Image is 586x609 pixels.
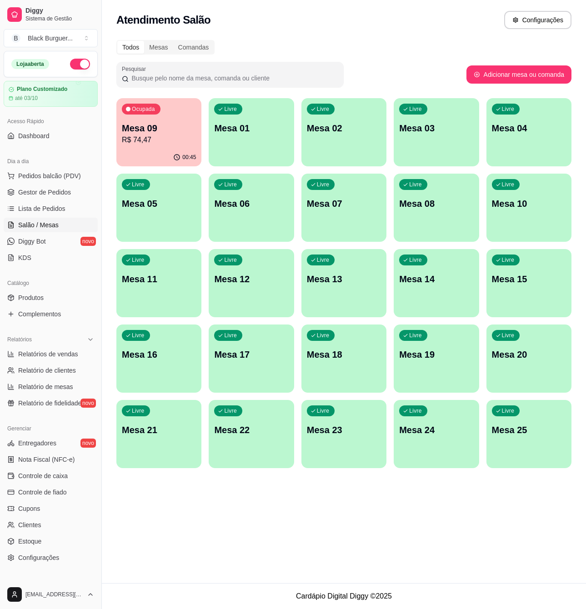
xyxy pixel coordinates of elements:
[301,249,386,317] button: LivreMesa 13
[486,174,571,242] button: LivreMesa 10
[307,424,381,436] p: Mesa 23
[132,105,155,113] p: Ocupada
[492,197,566,210] p: Mesa 10
[4,250,98,265] a: KDS
[28,34,73,43] div: Black Burguer ...
[18,382,73,391] span: Relatório de mesas
[122,424,196,436] p: Mesa 21
[122,135,196,145] p: R$ 74,47
[11,34,20,43] span: B
[214,197,288,210] p: Mesa 06
[18,471,68,480] span: Controle de caixa
[18,131,50,140] span: Dashboard
[15,95,38,102] article: até 03/10
[399,348,473,361] p: Mesa 19
[116,13,210,27] h2: Atendimento Salão
[486,324,571,393] button: LivreMesa 20
[4,363,98,378] a: Relatório de clientes
[486,249,571,317] button: LivreMesa 15
[18,488,67,497] span: Controle de fiado
[301,98,386,166] button: LivreMesa 02
[492,424,566,436] p: Mesa 25
[4,185,98,200] a: Gestor de Pedidos
[17,86,67,93] article: Plano Customizado
[132,181,145,188] p: Livre
[394,174,479,242] button: LivreMesa 08
[18,188,71,197] span: Gestor de Pedidos
[4,154,98,169] div: Dia a dia
[224,105,237,113] p: Livre
[4,379,98,394] a: Relatório de mesas
[317,332,330,339] p: Livre
[4,550,98,565] a: Configurações
[4,169,98,183] button: Pedidos balcão (PDV)
[399,424,473,436] p: Mesa 24
[182,154,196,161] p: 00:45
[466,65,571,84] button: Adicionar mesa ou comanda
[18,171,81,180] span: Pedidos balcão (PDV)
[18,349,78,359] span: Relatórios de vendas
[122,122,196,135] p: Mesa 09
[214,424,288,436] p: Mesa 22
[4,396,98,410] a: Relatório de fidelidadenovo
[7,336,32,343] span: Relatórios
[502,181,515,188] p: Livre
[394,324,479,393] button: LivreMesa 19
[399,122,473,135] p: Mesa 03
[18,220,59,230] span: Salão / Mesas
[18,366,76,375] span: Relatório de clientes
[116,98,201,166] button: OcupadaMesa 09R$ 74,4700:45
[486,98,571,166] button: LivreMesa 04
[224,181,237,188] p: Livre
[4,29,98,47] button: Select a team
[25,591,83,598] span: [EMAIL_ADDRESS][DOMAIN_NAME]
[4,421,98,436] div: Gerenciar
[122,348,196,361] p: Mesa 16
[25,7,94,15] span: Diggy
[307,348,381,361] p: Mesa 18
[492,122,566,135] p: Mesa 04
[317,181,330,188] p: Livre
[502,256,515,264] p: Livre
[4,485,98,499] a: Controle de fiado
[4,576,98,590] div: Diggy
[4,4,98,25] a: DiggySistema de Gestão
[214,122,288,135] p: Mesa 01
[18,439,56,448] span: Entregadores
[307,122,381,135] p: Mesa 02
[224,256,237,264] p: Livre
[209,249,294,317] button: LivreMesa 12
[116,249,201,317] button: LivreMesa 11
[11,59,49,69] div: Loja aberta
[4,234,98,249] a: Diggy Botnovo
[129,74,338,83] input: Pesquisar
[132,332,145,339] p: Livre
[18,204,65,213] span: Lista de Pedidos
[18,455,75,464] span: Nota Fiscal (NFC-e)
[504,11,571,29] button: Configurações
[18,253,31,262] span: KDS
[18,537,41,546] span: Estoque
[4,290,98,305] a: Produtos
[132,407,145,414] p: Livre
[117,41,144,54] div: Todos
[122,197,196,210] p: Mesa 05
[301,174,386,242] button: LivreMesa 07
[214,273,288,285] p: Mesa 12
[4,81,98,107] a: Plano Customizadoaté 03/10
[122,65,149,73] label: Pesquisar
[399,273,473,285] p: Mesa 14
[409,332,422,339] p: Livre
[409,407,422,414] p: Livre
[4,307,98,321] a: Complementos
[224,332,237,339] p: Livre
[4,469,98,483] a: Controle de caixa
[4,501,98,516] a: Cupons
[317,256,330,264] p: Livre
[18,504,40,513] span: Cupons
[409,181,422,188] p: Livre
[317,105,330,113] p: Livre
[116,400,201,468] button: LivreMesa 21
[122,273,196,285] p: Mesa 11
[301,324,386,393] button: LivreMesa 18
